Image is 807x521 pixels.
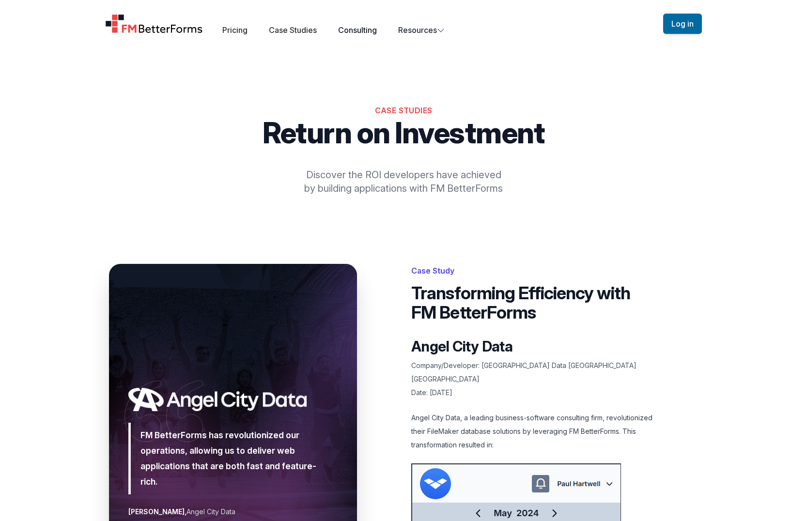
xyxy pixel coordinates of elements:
nav: Global [93,12,714,36]
p: Company/Developer: [GEOGRAPHIC_DATA] Data [GEOGRAPHIC_DATA] [GEOGRAPHIC_DATA] Date: [DATE] [411,359,659,399]
h2: Case Studies [109,105,698,116]
a: Case Studies [269,25,317,35]
p: Case Study [411,264,659,277]
p: FM BetterForms has revolutionized our operations, allowing us to deliver web applications that ar... [140,428,328,490]
a: Consulting [338,25,377,35]
button: Resources [398,24,445,36]
p: Angel City Data, a leading business-software consulting firm, revolutionized their FileMaker data... [411,411,659,452]
a: Pricing [222,25,248,35]
p: Return on Investment [109,118,698,147]
strong: [PERSON_NAME], [128,507,186,516]
h2: Angel City Data [411,337,659,355]
button: Log in [663,14,702,34]
h1: Transforming Efficiency with FM BetterForms [411,283,659,322]
p: Discover the ROI developers have achieved by building applications with FM BetterForms [264,168,543,195]
a: Home [105,14,203,33]
figcaption: Angel City Data [128,506,338,518]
